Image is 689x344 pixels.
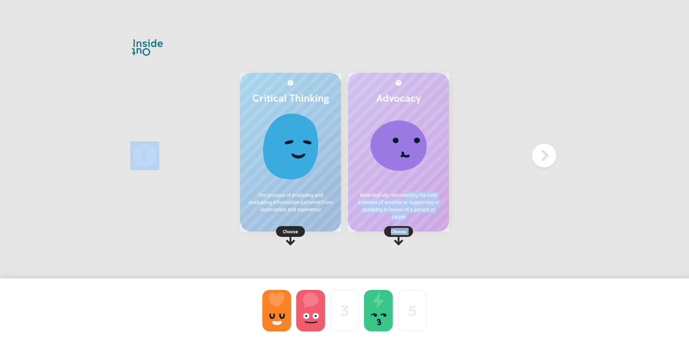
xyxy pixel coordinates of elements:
[240,228,341,235] p: Choose
[247,92,334,104] h2: Critical Thinking
[288,80,293,86] img: More about Critical Thinking
[348,228,449,235] p: Choose
[530,141,559,170] img: Next
[247,191,334,213] p: The process of analysing and evaluating information gathered from observation and experience
[355,191,442,220] p: Meaningfully representing the best interests of another or supporting or speaking in favour of a ...
[396,80,401,86] img: More about Advocacy
[130,141,159,170] img: Previous
[355,92,442,104] h2: Advocacy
